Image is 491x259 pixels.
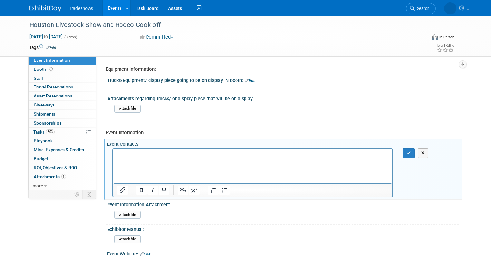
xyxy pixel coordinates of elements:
[34,165,77,170] span: ROI, Objectives & ROO
[29,34,63,40] span: [DATE] [DATE]
[117,186,128,195] button: Insert/edit link
[107,225,459,233] div: Exhibitor Manual:
[437,44,454,47] div: Event Rating
[391,33,454,43] div: Event Format
[107,76,462,84] div: Trucks/Equipment/ display piece going to be on display IN booth:
[29,101,96,109] a: Giveaways
[34,58,70,63] span: Event Information
[415,6,429,11] span: Search
[34,102,55,107] span: Giveaways
[29,83,96,91] a: Travel Reservations
[29,65,96,74] a: Booth
[208,186,219,195] button: Numbered list
[29,172,96,181] a: Attachments1
[33,183,43,188] span: more
[147,186,158,195] button: Italic
[29,74,96,83] a: Staff
[107,139,462,147] div: Event Contacts:
[34,111,55,116] span: Shipments
[219,186,230,195] button: Bullet list
[29,128,96,136] a: Tasks50%
[34,147,84,152] span: Misc. Expenses & Credits
[34,76,43,81] span: Staff
[406,3,436,14] a: Search
[34,174,66,179] span: Attachments
[29,136,96,145] a: Playbook
[64,35,77,39] span: (3 days)
[29,145,96,154] a: Misc. Expenses & Credits
[136,186,147,195] button: Bold
[29,154,96,163] a: Budget
[107,249,462,257] div: Event Website:
[69,6,93,11] span: Tradeshows
[245,79,255,83] a: Edit
[178,186,188,195] button: Subscript
[72,190,83,199] td: Personalize Event Tab Strip
[29,119,96,127] a: Sponsorships
[159,186,169,195] button: Underline
[113,149,393,183] iframe: Rich Text Area
[29,44,56,51] td: Tags
[189,186,200,195] button: Superscript
[34,138,53,143] span: Playbook
[27,19,418,31] div: Houston Livestock Show and Rodeo Cook off
[34,67,54,72] span: Booth
[34,93,72,98] span: Asset Reservations
[29,56,96,65] a: Event Information
[432,34,438,40] img: Format-Inperson.png
[48,67,54,71] span: Booth not reserved yet
[29,110,96,118] a: Shipments
[46,45,56,50] a: Edit
[106,66,457,73] div: Equipment Information:
[33,129,55,134] span: Tasks
[34,84,73,89] span: Travel Reservations
[29,163,96,172] a: ROI, Objectives & ROO
[61,174,66,179] span: 1
[82,190,96,199] td: Toggle Event Tabs
[34,120,62,125] span: Sponsorships
[29,5,61,12] img: ExhibitDay
[29,92,96,100] a: Asset Reservations
[107,200,459,208] div: Event Information Attachment:
[34,156,48,161] span: Budget
[140,252,150,256] a: Edit
[43,34,49,39] span: to
[444,2,456,14] img: Kay Reynolds
[439,35,454,40] div: In-Person
[29,181,96,190] a: more
[138,34,176,41] button: Committed
[46,129,55,134] span: 50%
[106,129,457,136] div: Event Information:
[418,148,428,158] button: X
[107,94,459,102] div: Attachments regarding trucks/ or display piece that will be on display:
